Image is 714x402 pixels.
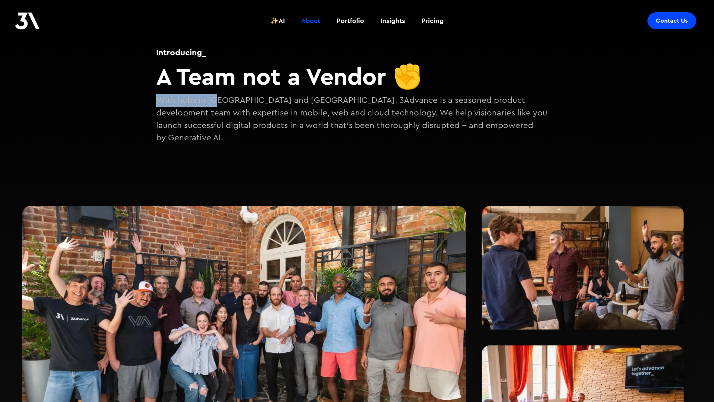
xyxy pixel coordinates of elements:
[417,7,448,35] a: Pricing
[647,12,696,29] a: Contact Us
[380,16,405,26] div: Insights
[376,7,409,35] a: Insights
[156,62,558,91] h2: A Team not a Vendor ✊
[266,7,289,35] a: ✨AI
[421,16,444,26] div: Pricing
[656,17,688,24] div: Contact Us
[270,16,285,26] div: ✨AI
[156,46,558,58] h1: Introducing_
[297,7,325,35] a: About
[337,16,364,26] div: Portfolio
[301,16,320,26] div: About
[156,94,558,144] p: With hubs in [GEOGRAPHIC_DATA] and [GEOGRAPHIC_DATA], 3Advance is a seasoned product development ...
[332,7,369,35] a: Portfolio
